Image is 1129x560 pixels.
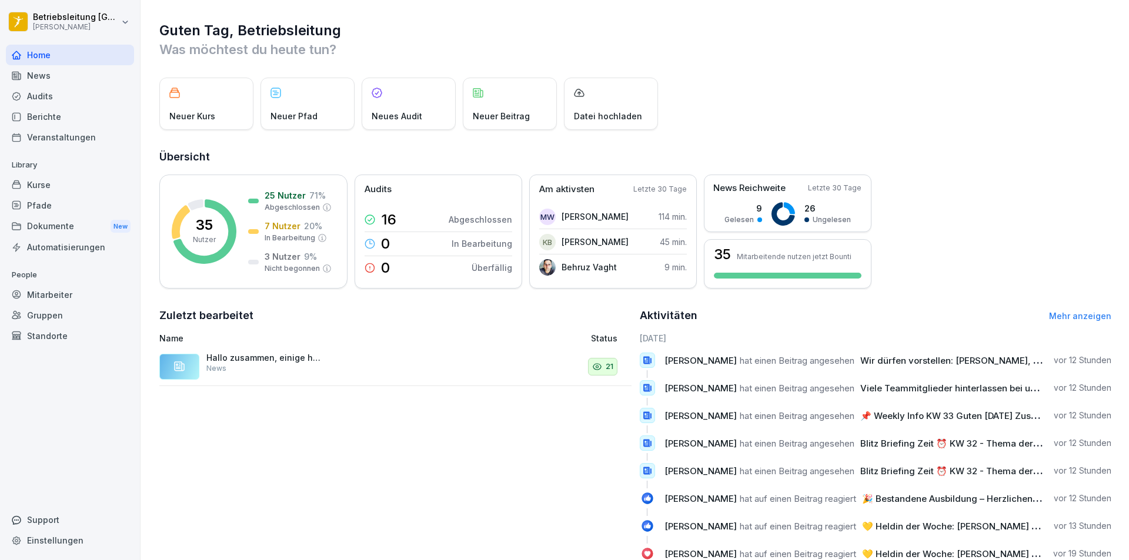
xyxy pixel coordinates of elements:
a: News [6,65,134,86]
h2: Aktivitäten [640,307,697,324]
p: Neuer Beitrag [473,110,530,122]
p: 7 Nutzer [265,220,300,232]
a: Gruppen [6,305,134,326]
p: [PERSON_NAME] [562,236,629,248]
a: Pfade [6,195,134,216]
p: Abgeschlossen [449,213,512,226]
p: Library [6,156,134,175]
p: Mitarbeitende nutzen jetzt Bounti [737,252,851,261]
span: hat einen Beitrag angesehen [740,438,854,449]
a: Hallo zusammen, einige haben leider noch nicht alle Kurse abgeschlossen. Bitte holt dies bis zum ... [159,348,632,386]
img: msgvbhw1si99gg8qc0hz9cbw.png [539,259,556,276]
span: hat einen Beitrag angesehen [740,410,854,421]
p: Nicht begonnen [265,263,320,274]
a: Einstellungen [6,530,134,551]
span: hat auf einen Beitrag reagiert [740,521,856,532]
span: Blitz Briefing Zeit ⏰ KW 32 - Thema der Woche: Salate [860,465,1097,477]
p: Datei hochladen [574,110,642,122]
a: Berichte [6,106,134,127]
h6: [DATE] [640,332,1112,344]
p: Hallo zusammen, einige haben leider noch nicht alle Kurse abgeschlossen. Bitte holt dies bis zum ... [206,353,324,363]
a: Kurse [6,175,134,195]
p: vor 12 Stunden [1054,382,1111,394]
span: hat einen Beitrag angesehen [740,355,854,366]
p: 9 % [304,250,317,263]
p: Abgeschlossen [265,202,320,213]
div: Dokumente [6,216,134,237]
p: 21 [606,361,613,373]
p: Letzte 30 Tage [808,183,861,193]
span: [PERSON_NAME] [664,383,737,394]
a: Automatisierungen [6,237,134,257]
p: Am aktivsten [539,183,594,196]
p: 45 min. [660,236,687,248]
span: hat einen Beitrag angesehen [740,383,854,394]
p: Nutzer [193,234,216,245]
span: [PERSON_NAME] [664,521,737,532]
span: hat einen Beitrag angesehen [740,465,854,477]
a: Standorte [6,326,134,346]
p: Überfällig [472,261,512,274]
p: Ungelesen [813,214,851,225]
p: People [6,266,134,284]
p: vor 12 Stunden [1054,465,1111,477]
div: Mitarbeiter [6,284,134,305]
p: Name [159,332,455,344]
a: Home [6,45,134,65]
h1: Guten Tag, Betriebsleitung [159,21,1111,40]
h3: 35 [714,247,731,261]
div: MW [539,209,556,225]
span: [PERSON_NAME] [664,493,737,504]
p: vor 12 Stunden [1054,410,1111,421]
p: [PERSON_NAME] [562,210,629,223]
p: Status [591,332,617,344]
span: hat auf einen Beitrag reagiert [740,548,856,559]
p: 35 [196,218,213,232]
p: Neues Audit [372,110,422,122]
p: Betriebsleitung [GEOGRAPHIC_DATA] [33,12,119,22]
p: Was möchtest du heute tun? [159,40,1111,59]
p: 20 % [304,220,322,232]
div: KB [539,234,556,250]
p: 71 % [309,189,326,202]
p: Neuer Kurs [169,110,215,122]
span: hat auf einen Beitrag reagiert [740,493,856,504]
p: 0 [381,261,390,275]
p: vor 12 Stunden [1054,492,1111,504]
p: Audits [365,183,392,196]
span: [PERSON_NAME] [664,465,737,477]
p: Gelesen [724,214,754,225]
a: Audits [6,86,134,106]
p: News Reichweite [713,182,786,195]
p: Letzte 30 Tage [633,184,687,195]
p: vor 19 Stunden [1053,548,1111,559]
span: [PERSON_NAME] [664,438,737,449]
div: New [111,220,131,233]
p: 3 Nutzer [265,250,300,263]
span: [PERSON_NAME] [664,355,737,366]
span: [PERSON_NAME] [664,410,737,421]
p: In Bearbeitung [265,233,315,243]
span: [PERSON_NAME] [664,548,737,559]
p: 25 Nutzer [265,189,306,202]
p: 26 [804,202,851,214]
p: 0 [381,237,390,251]
p: [PERSON_NAME] [33,23,119,31]
a: Veranstaltungen [6,127,134,147]
p: Behruz Vaght [562,261,617,273]
h2: Übersicht [159,149,1111,165]
div: Support [6,509,134,530]
a: DokumenteNew [6,216,134,237]
a: Mehr anzeigen [1049,311,1111,321]
span: Blitz Briefing Zeit ⏰ KW 32 - Thema der Woche: Salate [860,438,1097,449]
